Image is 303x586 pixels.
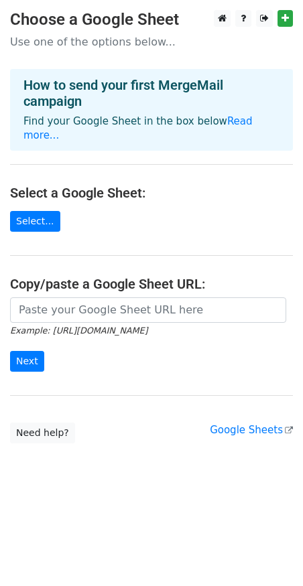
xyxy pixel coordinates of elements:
a: Google Sheets [210,424,293,436]
a: Select... [10,211,60,232]
h4: Select a Google Sheet: [10,185,293,201]
h4: Copy/paste a Google Sheet URL: [10,276,293,292]
p: Use one of the options below... [10,35,293,49]
input: Paste your Google Sheet URL here [10,297,286,323]
small: Example: [URL][DOMAIN_NAME] [10,325,147,336]
p: Find your Google Sheet in the box below [23,115,280,143]
input: Next [10,351,44,372]
a: Read more... [23,115,253,141]
h3: Choose a Google Sheet [10,10,293,29]
h4: How to send your first MergeMail campaign [23,77,280,109]
a: Need help? [10,423,75,443]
